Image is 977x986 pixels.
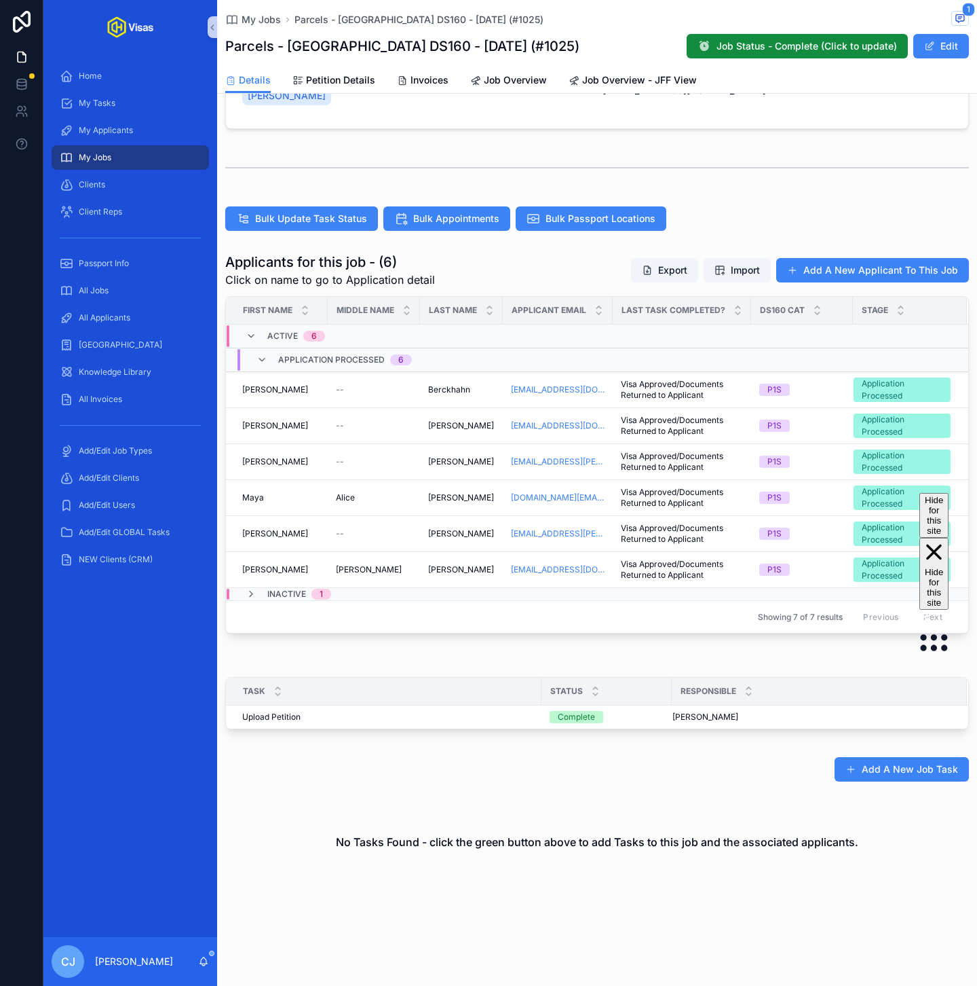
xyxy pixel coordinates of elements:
span: Passport Info [79,258,129,269]
span: Visa Approved/Documents Returned to Applicant [621,487,743,509]
div: Application Processed [862,378,942,402]
div: 6 [311,331,317,342]
a: Knowledge Library [52,360,209,384]
span: Clients [79,179,105,190]
span: Visa Approved/Documents Returned to Applicant [621,379,743,401]
span: [PERSON_NAME] [428,492,494,503]
span: Middle Name [337,305,394,316]
a: [PERSON_NAME] [428,456,495,467]
a: -- [336,528,412,539]
a: [EMAIL_ADDRESS][DOMAIN_NAME] [511,384,605,395]
span: [PERSON_NAME] [242,384,308,395]
span: [PERSON_NAME] [428,528,494,539]
a: [PERSON_NAME] [242,456,320,467]
img: App logo [107,16,153,38]
a: My Jobs [52,145,209,170]
a: [EMAIL_ADDRESS][PERSON_NAME][DOMAIN_NAME] [511,528,605,539]
span: Knowledge Library [79,367,151,378]
a: Details [225,68,271,94]
a: [PERSON_NAME] [242,528,320,539]
span: Visa Approved/Documents Returned to Applicant [621,523,743,545]
div: P1S [767,456,782,468]
span: Import [731,263,760,277]
span: Active [267,331,298,342]
span: Visa Approved/Documents Returned to Applicant [621,415,743,437]
span: Client Reps [79,206,122,217]
a: [EMAIL_ADDRESS][DOMAIN_NAME] [511,420,605,431]
span: My Jobs [242,13,281,26]
span: [GEOGRAPHIC_DATA] [79,340,162,350]
a: [PERSON_NAME] [428,420,495,431]
button: Bulk Passport Locations [516,206,666,231]
span: Job Overview [484,73,547,87]
a: Invoices [397,68,448,95]
span: -- [336,384,344,395]
span: Click on name to go to Application detail [225,272,435,288]
a: [EMAIL_ADDRESS][PERSON_NAME][DOMAIN_NAME] [511,456,605,467]
a: Add/Edit Users [52,493,209,517]
a: Job Overview - JFF View [569,68,697,95]
span: First Name [243,305,292,316]
a: [PERSON_NAME] [428,564,495,575]
a: Maya [242,492,320,503]
span: Visa Approved/Documents Returned to Applicant [621,559,743,581]
button: Import [704,258,771,282]
span: Bulk Update Task Status [255,212,367,225]
a: Passport Info [52,251,209,276]
span: Job Overview - JFF View [582,73,697,87]
span: [PERSON_NAME] [428,564,494,575]
span: Parcels - [GEOGRAPHIC_DATA] DS160 - [DATE] (#1025) [294,13,543,26]
a: My Applicants [52,118,209,143]
button: Bulk Update Task Status [225,206,378,231]
button: Edit [913,34,969,58]
a: -- [336,456,412,467]
a: [PERSON_NAME] [242,384,320,395]
a: Clients [52,172,209,197]
a: Home [52,64,209,88]
span: NEW Clients (CRM) [79,554,153,565]
a: [GEOGRAPHIC_DATA] [52,333,209,357]
a: [PERSON_NAME] [242,420,320,431]
a: Application Processed [854,414,951,438]
span: Bulk Appointments [413,212,499,225]
button: Export [631,258,698,282]
a: Client Reps [52,200,209,224]
a: Alice [336,492,412,503]
span: [PERSON_NAME] [242,564,308,575]
span: [PERSON_NAME] [242,420,308,431]
a: Add/Edit Clients [52,466,209,490]
a: [DOMAIN_NAME][EMAIL_ADDRESS][DOMAIN_NAME] [511,492,605,503]
div: P1S [767,528,782,540]
span: -- [336,528,344,539]
span: Upload Petition [242,712,301,723]
div: P1S [767,564,782,576]
span: [PERSON_NAME] [428,456,494,467]
span: Application Processed [278,354,385,365]
span: [PERSON_NAME] [336,564,402,575]
span: Task [243,686,265,697]
span: [PERSON_NAME] [242,528,308,539]
a: [EMAIL_ADDRESS][DOMAIN_NAME] [511,564,605,575]
a: Application Processed [854,558,951,582]
a: Add/Edit GLOBAL Tasks [52,520,209,545]
button: Add A New Applicant To This Job [776,258,969,282]
span: Add/Edit Clients [79,473,139,483]
span: [PERSON_NAME] [672,712,738,723]
span: Alice [336,492,355,503]
div: Application Processed [862,414,942,438]
a: P1S [759,492,845,504]
span: DS160 Cat [760,305,805,316]
a: Application Processed [854,522,951,546]
div: P1S [767,492,782,504]
span: My Applicants [79,125,133,136]
h2: No Tasks Found - click the green button above to add Tasks to this job and the associated applica... [336,834,858,850]
span: Home [79,71,102,81]
span: Berckhahn [428,384,470,395]
h1: Parcels - [GEOGRAPHIC_DATA] DS160 - [DATE] (#1025) [225,37,579,56]
div: 6 [398,354,404,365]
div: Application Processed [862,486,942,510]
div: 1 [320,589,323,600]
